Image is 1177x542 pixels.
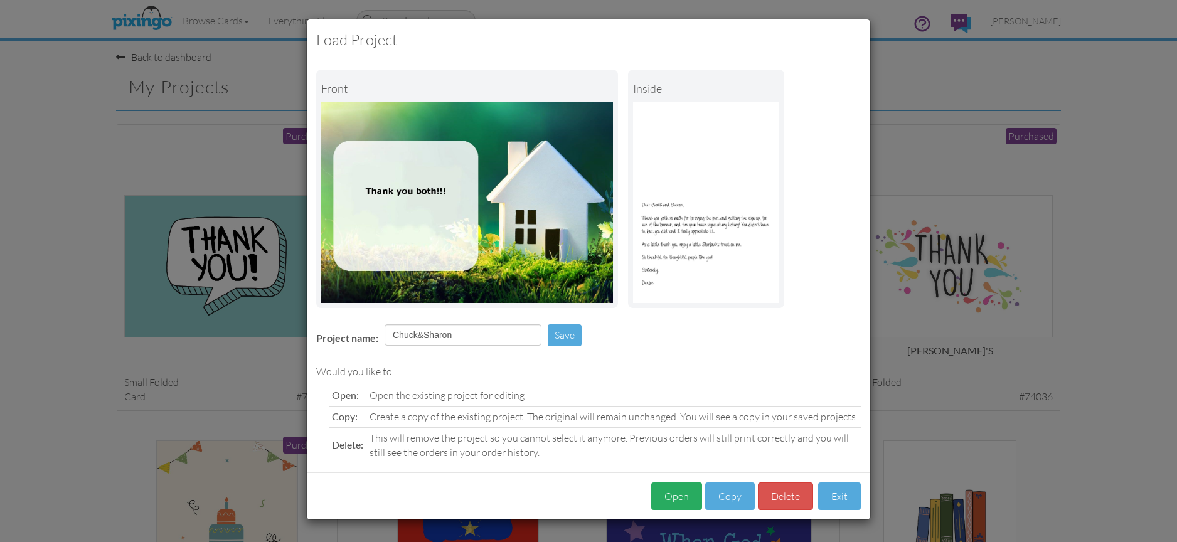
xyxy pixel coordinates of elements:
[651,482,702,511] button: Open
[758,482,813,511] button: Delete
[332,389,359,401] span: Open:
[366,427,861,462] td: This will remove the project so you cannot select it anymore. Previous orders will still print co...
[321,75,613,102] div: Front
[818,482,861,511] button: Exit
[316,29,861,50] h3: Load Project
[332,410,358,422] span: Copy:
[316,331,378,346] label: Project name:
[548,324,582,346] button: Save
[385,324,541,346] input: Enter project name
[705,482,755,511] button: Copy
[633,102,779,303] img: Portrait Image
[366,385,861,406] td: Open the existing project for editing
[633,75,779,102] div: inside
[332,438,363,450] span: Delete:
[366,406,861,427] td: Create a copy of the existing project. The original will remain unchanged. You will see a copy in...
[321,102,613,303] img: Landscape Image
[316,364,861,379] div: Would you like to:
